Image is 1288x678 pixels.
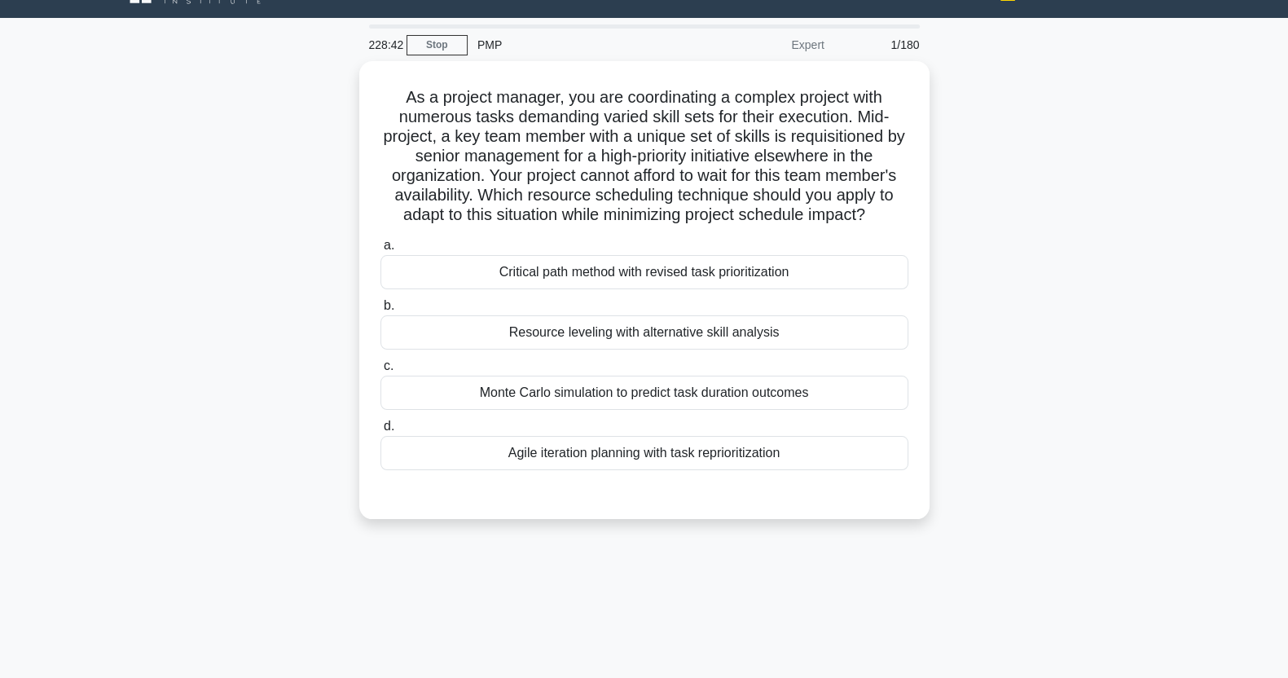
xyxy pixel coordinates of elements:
[834,29,930,61] div: 1/180
[384,419,394,433] span: d.
[468,29,692,61] div: PMP
[407,35,468,55] a: Stop
[380,255,908,289] div: Critical path method with revised task prioritization
[384,359,393,372] span: c.
[380,376,908,410] div: Monte Carlo simulation to predict task duration outcomes
[359,29,407,61] div: 228:42
[384,238,394,252] span: a.
[380,436,908,470] div: Agile iteration planning with task reprioritization
[692,29,834,61] div: Expert
[380,315,908,350] div: Resource leveling with alternative skill analysis
[379,87,910,226] h5: As a project manager, you are coordinating a complex project with numerous tasks demanding varied...
[384,298,394,312] span: b.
